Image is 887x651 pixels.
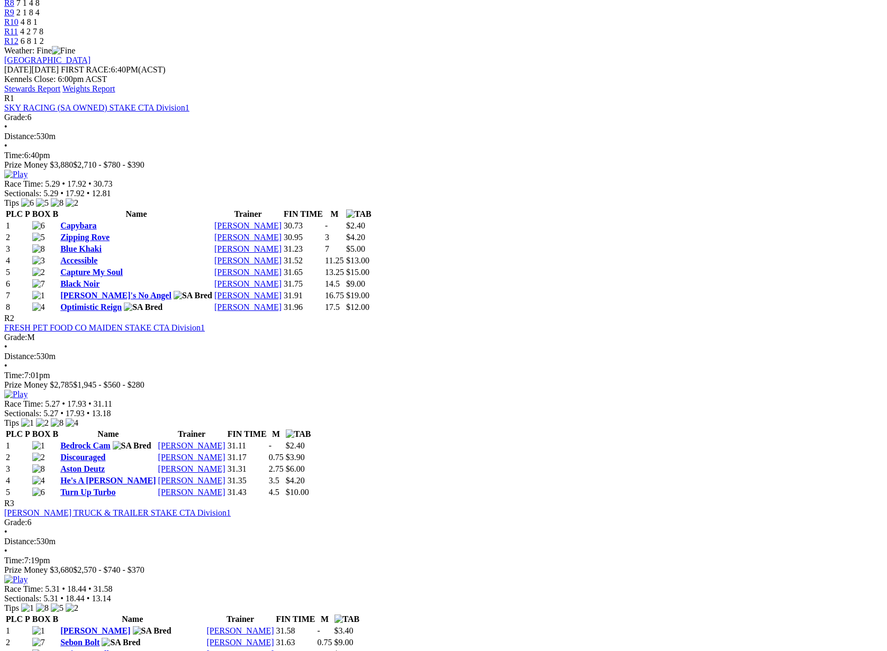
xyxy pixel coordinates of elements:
[227,441,267,451] td: 31.11
[94,179,113,188] span: 30.73
[4,179,43,188] span: Race Time:
[5,487,31,498] td: 5
[66,594,85,603] span: 18.44
[206,614,274,625] th: Trainer
[21,36,44,45] span: 6 8 1 2
[5,637,31,648] td: 2
[214,244,282,253] a: [PERSON_NAME]
[346,209,372,219] img: TAB
[60,476,156,485] a: He's A [PERSON_NAME]
[283,302,323,313] td: 31.96
[4,380,883,390] div: Prize Money $2,785
[62,584,65,593] span: •
[174,291,212,300] img: SA Bred
[124,302,162,312] img: SA Bred
[334,626,354,635] span: $3.40
[21,603,34,613] img: 1
[276,614,316,625] th: FIN TIME
[4,189,41,198] span: Sectionals:
[25,209,30,218] span: P
[6,209,23,218] span: PLC
[60,244,102,253] a: Blue Khaki
[4,518,28,527] span: Grade:
[60,464,105,473] a: Aston Deutz
[4,546,7,555] span: •
[32,221,45,231] img: 6
[325,279,340,288] text: 14.5
[4,151,883,160] div: 6:40pm
[5,221,31,231] td: 1
[4,65,32,74] span: [DATE]
[346,221,365,230] span: $2.40
[5,255,31,266] td: 4
[43,409,58,418] span: 5.27
[43,189,58,198] span: 5.29
[325,291,344,300] text: 16.75
[4,342,7,351] span: •
[4,8,14,17] a: R9
[283,244,323,254] td: 31.23
[4,75,883,84] div: Kennels Close: 6:00pm ACST
[4,17,19,26] a: R10
[214,233,282,242] a: [PERSON_NAME]
[158,441,225,450] a: [PERSON_NAME]
[20,27,43,36] span: 4 2 7 8
[269,453,284,462] text: 0.75
[4,132,883,141] div: 530m
[51,418,64,428] img: 8
[4,132,36,141] span: Distance:
[346,256,369,265] span: $13.00
[32,279,45,289] img: 7
[32,256,45,265] img: 3
[60,626,130,635] a: [PERSON_NAME]
[325,244,329,253] text: 7
[158,429,226,439] th: Trainer
[4,65,59,74] span: [DATE]
[66,189,85,198] span: 17.92
[4,508,231,517] a: [PERSON_NAME] TRUCK & TRAILER STAKE CTA Division1
[5,290,31,301] td: 7
[73,380,144,389] span: $1,945 - $560 - $280
[4,151,24,160] span: Time:
[25,615,30,624] span: P
[5,452,31,463] td: 2
[4,565,883,575] div: Prize Money $3,680
[32,233,45,242] img: 5
[6,615,23,624] span: PLC
[5,302,31,313] td: 8
[286,476,305,485] span: $4.20
[32,268,45,277] img: 2
[60,638,99,647] a: Sebon Bolt
[5,244,31,254] td: 3
[52,615,58,624] span: B
[32,453,45,462] img: 2
[5,279,31,289] td: 6
[334,638,354,647] span: $9.00
[32,429,51,438] span: BOX
[283,290,323,301] td: 31.91
[4,399,43,408] span: Race Time:
[32,302,45,312] img: 4
[286,441,305,450] span: $2.40
[88,399,92,408] span: •
[67,584,86,593] span: 18.44
[32,488,45,497] img: 6
[283,255,323,266] td: 31.52
[61,65,111,74] span: FIRST RACE:
[32,441,45,451] img: 1
[32,476,45,485] img: 4
[318,638,332,647] text: 0.75
[62,84,115,93] a: Weights Report
[334,615,360,624] img: TAB
[158,488,225,497] a: [PERSON_NAME]
[4,36,19,45] span: R12
[21,17,38,26] span: 4 8 1
[5,464,31,474] td: 3
[269,476,279,485] text: 3.5
[32,291,45,300] img: 1
[133,626,171,636] img: SA Bred
[325,268,344,277] text: 13.25
[21,198,34,208] img: 6
[4,198,19,207] span: Tips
